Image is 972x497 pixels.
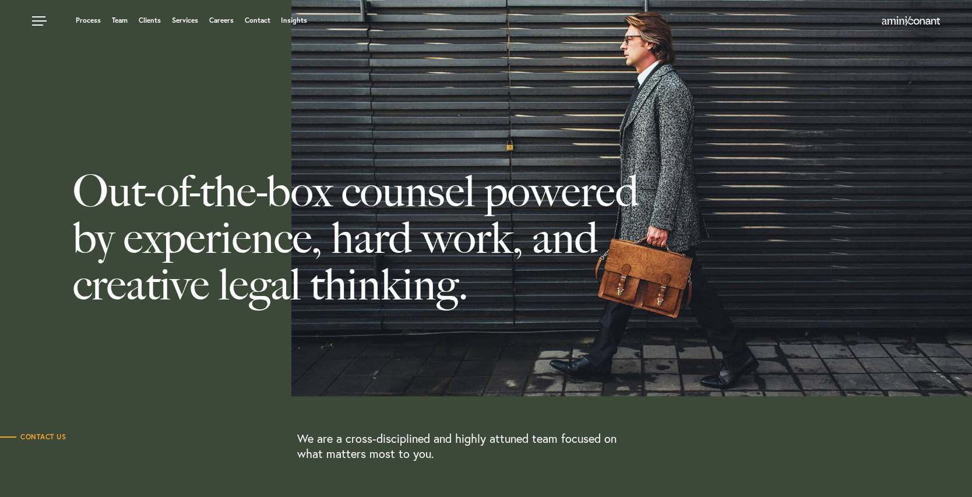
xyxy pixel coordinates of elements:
[112,17,128,24] a: Team
[882,17,940,26] a: Home
[172,17,198,24] a: Services
[139,17,161,24] a: Clients
[882,16,940,26] img: Amini & Conant
[244,17,270,24] a: Contact
[281,17,307,24] a: Insights
[76,17,101,24] a: Process
[297,431,624,461] p: We are a cross-disciplined and highly attuned team focused on what matters most to you.
[209,17,234,24] a: Careers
